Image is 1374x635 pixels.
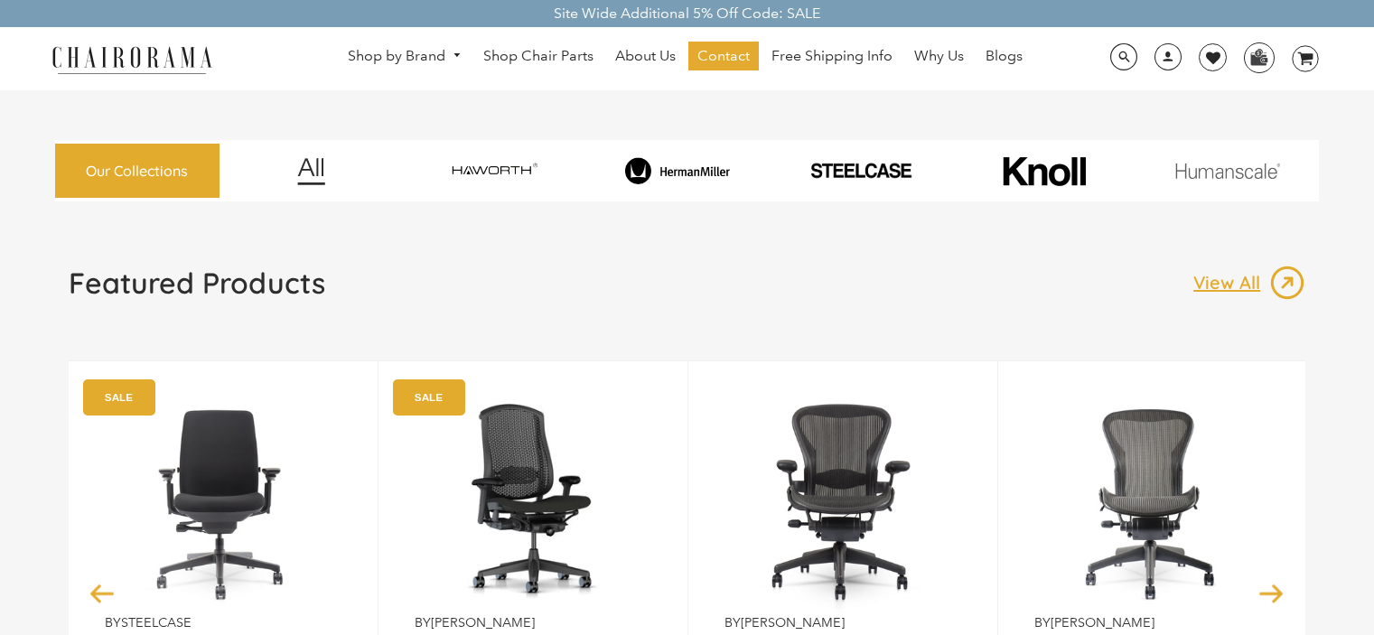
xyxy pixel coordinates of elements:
p: View All [1193,271,1269,294]
a: Herman Miller Celle Office Chair Renewed by Chairorama | Grey - chairorama Herman Miller Celle Of... [415,388,651,614]
img: image_7_14f0750b-d084-457f-979a-a1ab9f6582c4.png [406,153,583,190]
a: Featured Products [69,265,325,315]
img: image_10_1.png [962,154,1126,188]
span: Shop Chair Parts [483,47,594,66]
text: SALE [105,391,133,403]
a: Shop by Brand [339,42,471,70]
a: Blogs [977,42,1032,70]
img: Herman Miller Classic Aeron Chair | Black | Size B (Renewed) - chairorama [724,388,961,614]
a: Why Us [905,42,973,70]
img: chairorama [42,43,222,75]
a: [PERSON_NAME] [431,614,535,630]
img: Herman Miller Celle Office Chair Renewed by Chairorama | Grey - chairorama [415,388,651,614]
a: Free Shipping Info [762,42,902,70]
a: Amia Chair by chairorama.com Renewed Amia Chair chairorama.com [105,388,341,614]
p: by [724,614,961,631]
p: by [415,614,651,631]
a: [PERSON_NAME] [741,614,845,630]
span: About Us [615,47,676,66]
nav: DesktopNavigation [299,42,1072,75]
img: Amia Chair by chairorama.com [105,388,341,614]
a: View All [1193,265,1305,301]
p: by [105,614,341,631]
img: WhatsApp_Image_2024-07-12_at_16.23.01.webp [1245,43,1273,70]
a: Herman Miller Classic Aeron Chair | Black | Size B (Renewed) - chairorama Herman Miller Classic A... [724,388,961,614]
button: Next [1256,577,1287,609]
a: Our Collections [55,144,220,199]
button: Previous [87,577,118,609]
a: Shop Chair Parts [474,42,603,70]
img: Classic Aeron Chair (Renewed) - chairorama [1034,388,1271,614]
a: [PERSON_NAME] [1051,614,1154,630]
span: Free Shipping Info [771,47,893,66]
p: by [1034,614,1271,631]
a: About Us [606,42,685,70]
h1: Featured Products [69,265,325,301]
img: image_11.png [1139,163,1316,178]
a: Classic Aeron Chair (Renewed) - chairorama Classic Aeron Chair (Renewed) - chairorama [1034,388,1271,614]
img: image_13.png [1269,265,1305,301]
img: PHOTO-2024-07-09-00-53-10-removebg-preview.png [772,161,949,180]
a: Contact [688,42,759,70]
img: image_8_173eb7e0-7579-41b4-bc8e-4ba0b8ba93e8.png [589,157,766,184]
span: Blogs [986,47,1023,66]
span: Why Us [914,47,964,66]
text: SALE [415,391,443,403]
span: Contact [697,47,750,66]
img: image_12.png [261,157,361,185]
a: Steelcase [121,614,192,630]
